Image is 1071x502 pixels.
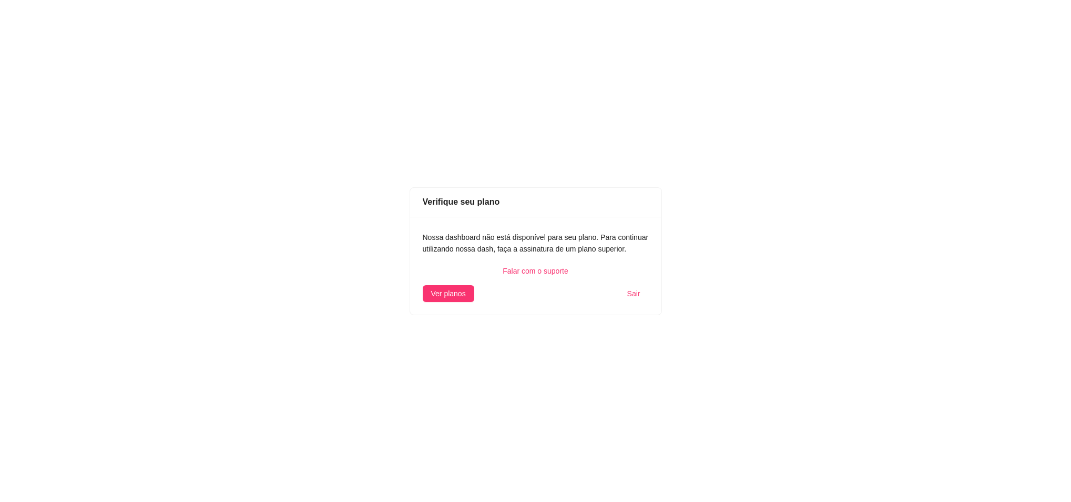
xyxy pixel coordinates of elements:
a: Falar com o suporte [423,265,649,277]
span: Sair [627,288,640,299]
button: Ver planos [423,285,474,302]
div: Verifique seu plano [423,195,649,208]
span: Ver planos [431,288,466,299]
div: Nossa dashboard não está disponível para seu plano. Para continuar utilizando nossa dash, faça a ... [423,232,649,255]
button: Sair [619,285,649,302]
